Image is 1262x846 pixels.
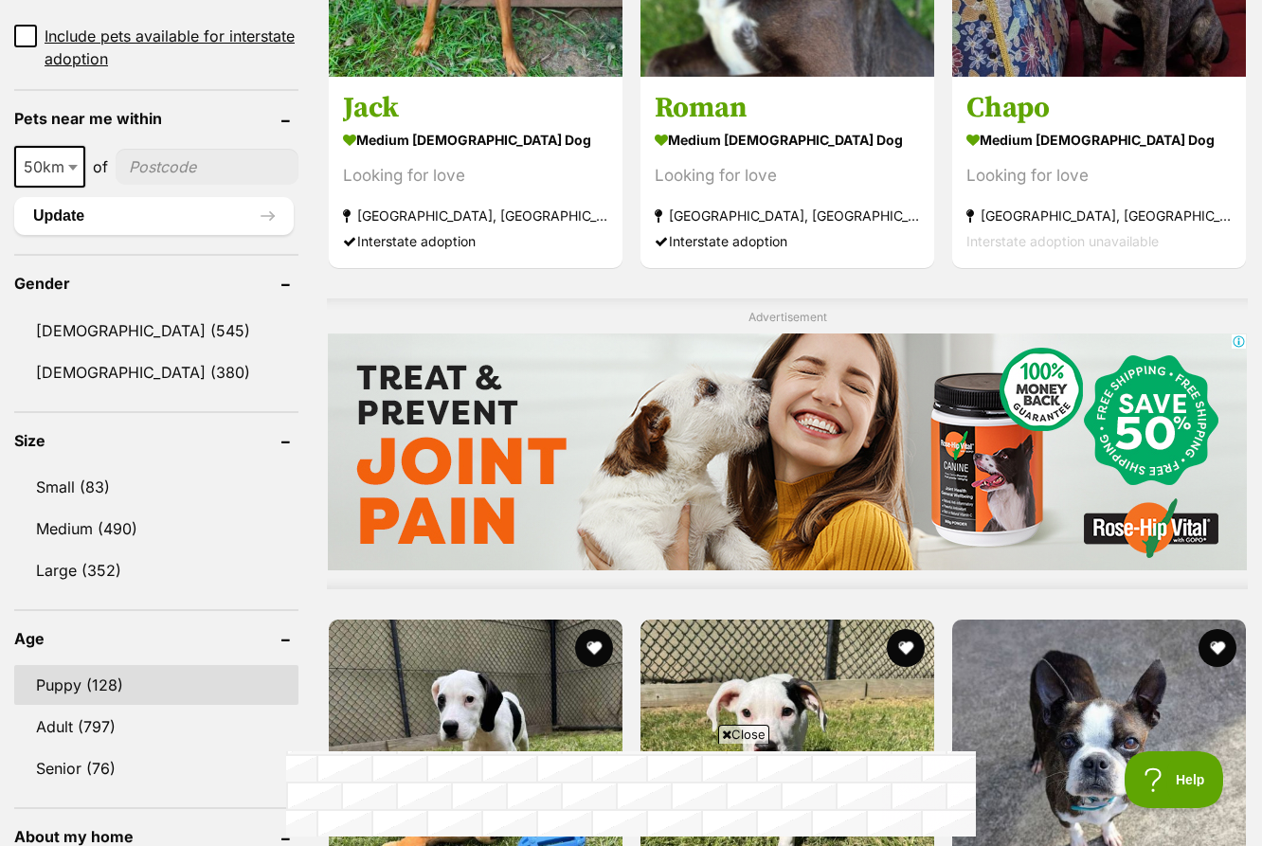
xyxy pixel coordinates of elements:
[655,163,920,189] div: Looking for love
[14,311,298,351] a: [DEMOGRAPHIC_DATA] (545)
[14,707,298,747] a: Adult (797)
[286,751,976,837] iframe: Advertisement
[966,163,1232,189] div: Looking for love
[1125,751,1224,808] iframe: Help Scout Beacon - Open
[329,76,622,268] a: Jack medium [DEMOGRAPHIC_DATA] Dog Looking for love [GEOGRAPHIC_DATA], [GEOGRAPHIC_DATA] Intersta...
[575,629,613,667] button: favourite
[655,90,920,126] h3: Roman
[655,228,920,254] div: Interstate adoption
[14,467,298,507] a: Small (83)
[966,233,1159,249] span: Interstate adoption unavailable
[14,146,85,188] span: 50km
[327,298,1248,589] div: Advertisement
[93,155,108,178] span: of
[966,203,1232,228] strong: [GEOGRAPHIC_DATA], [GEOGRAPHIC_DATA]
[14,110,298,127] header: Pets near me within
[343,203,608,228] strong: [GEOGRAPHIC_DATA], [GEOGRAPHIC_DATA]
[14,352,298,392] a: [DEMOGRAPHIC_DATA] (380)
[14,828,298,845] header: About my home
[718,725,769,744] span: Close
[640,76,934,268] a: Roman medium [DEMOGRAPHIC_DATA] Dog Looking for love [GEOGRAPHIC_DATA], [GEOGRAPHIC_DATA] Interst...
[887,629,925,667] button: favourite
[116,149,298,185] input: postcode
[1199,629,1236,667] button: favourite
[343,163,608,189] div: Looking for love
[14,275,298,292] header: Gender
[966,90,1232,126] h3: Chapo
[343,228,608,254] div: Interstate adoption
[14,630,298,647] header: Age
[14,665,298,705] a: Puppy (128)
[14,748,298,788] a: Senior (76)
[966,126,1232,153] strong: medium [DEMOGRAPHIC_DATA] Dog
[343,126,608,153] strong: medium [DEMOGRAPHIC_DATA] Dog
[655,203,920,228] strong: [GEOGRAPHIC_DATA], [GEOGRAPHIC_DATA]
[16,153,83,180] span: 50km
[14,197,294,235] button: Update
[343,90,608,126] h3: Jack
[14,432,298,449] header: Size
[45,25,298,70] span: Include pets available for interstate adoption
[328,333,1247,570] iframe: Advertisement
[14,25,298,70] a: Include pets available for interstate adoption
[952,76,1246,268] a: Chapo medium [DEMOGRAPHIC_DATA] Dog Looking for love [GEOGRAPHIC_DATA], [GEOGRAPHIC_DATA] Interst...
[14,509,298,549] a: Medium (490)
[14,550,298,590] a: Large (352)
[655,126,920,153] strong: medium [DEMOGRAPHIC_DATA] Dog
